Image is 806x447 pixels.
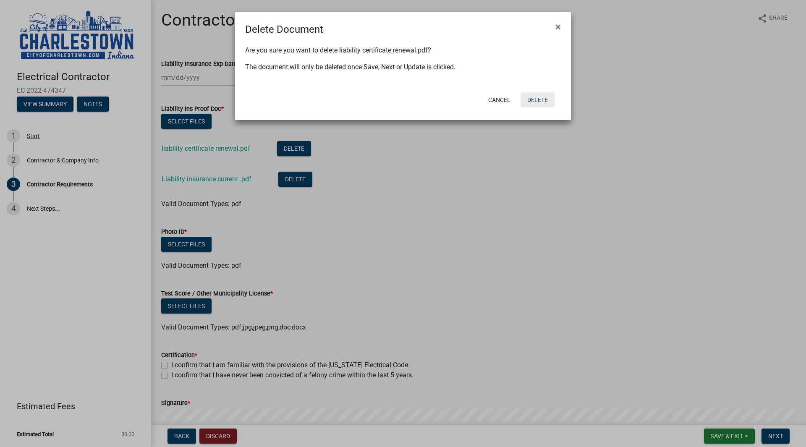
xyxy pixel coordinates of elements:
h4: Delete Document [245,22,323,37]
button: Delete [521,92,555,107]
span: × [555,21,561,33]
button: Close [549,15,568,39]
button: Cancel [482,92,517,107]
p: The document will only be deleted once Save, Next or Update is clicked. [245,62,561,72]
p: Are you sure you want to delete liability certificate renewal.pdf? [245,45,561,55]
